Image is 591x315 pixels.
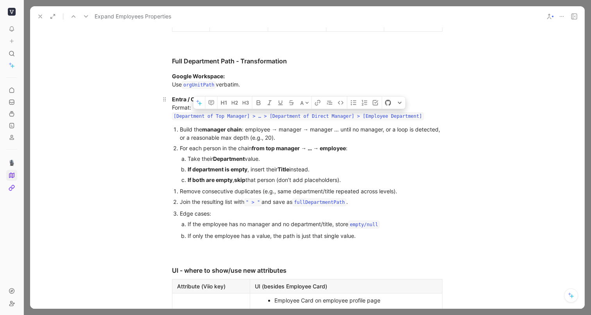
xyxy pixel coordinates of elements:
[8,8,16,16] img: Viio
[180,125,442,142] div: Build the : employee → manager → manager … until no manager, or a loop is detected, or a reasonab...
[182,81,216,89] code: orgUnitPath
[188,165,428,173] div: , insert their instead.
[177,282,245,290] div: Attribute (Viio key)
[255,282,437,290] div: UI (besides Employee Card)
[274,296,426,304] div: Employee Card on employee profile page
[180,209,442,218] div: Edge cases:
[172,72,442,90] div: Use verbatim.
[278,166,289,173] strong: Title
[348,221,380,229] code: empty/null
[9,160,15,166] img: 🎙️
[172,95,442,121] div: Format:
[252,145,346,151] strong: from top manager → … → employee
[244,198,261,206] code: " > "
[172,96,304,103] strong: Entra / Okta / BambooHR (manager-chain based):
[188,166,247,173] strong: If department is empty
[172,112,424,120] code: [Department of Top Manager] > … > [Department of Direct Manager] > [Employee Department]
[213,155,245,162] strong: Department
[180,144,442,152] div: For each person in the chain :
[180,187,442,195] div: Remove consecutive duplicates (e.g., same department/title repeated across levels).
[188,176,428,184] div: , that person (don’t add placeholders).
[6,157,17,168] a: 🎙️
[172,56,442,66] div: Full Department Path - Transformation
[95,12,171,21] span: Expand Employees Properties
[188,176,233,183] strong: If both are empty
[274,307,426,315] div: Employees Table (as select filter + default visible column)
[188,220,428,229] div: If the employee has no manager and no department/title, store
[180,198,442,207] div: Join the resulting list with and save as .
[202,126,242,133] strong: manager chain
[6,149,17,193] div: 🎙️
[188,155,428,163] div: Take their value.
[172,73,225,79] strong: Google Workspace:
[292,198,346,206] code: fullDepartmentPath
[234,176,245,183] strong: skip
[172,266,442,275] div: UI - where to show/use new attributes
[6,6,17,17] button: Viio
[188,232,428,240] div: If only the employee has a value, the path is just that single value.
